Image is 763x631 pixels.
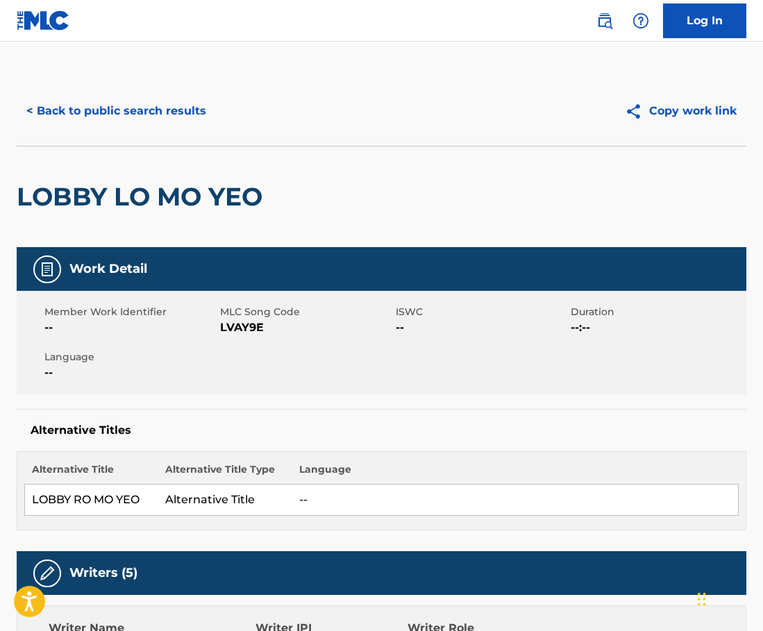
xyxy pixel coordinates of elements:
[627,7,655,35] div: Help
[44,319,217,336] span: --
[571,319,743,336] span: --:--
[694,564,763,631] iframe: Chat Widget
[69,261,147,277] h5: Work Detail
[17,181,269,212] h2: LOBBY LO MO YEO
[698,578,706,620] div: Drag
[44,350,217,364] span: Language
[596,12,613,29] img: search
[632,12,649,29] img: help
[571,305,743,319] span: Duration
[396,319,568,336] span: --
[25,462,159,485] th: Alternative Title
[292,485,739,516] td: --
[44,364,217,381] span: --
[39,565,56,582] img: Writers
[396,305,568,319] span: ISWC
[17,10,70,31] img: MLC Logo
[69,565,137,581] h5: Writers (5)
[220,319,392,336] span: LVAY9E
[663,3,746,38] a: Log In
[292,462,739,485] th: Language
[25,485,159,516] td: LOBBY RO MO YEO
[39,261,56,278] img: Work Detail
[17,94,216,128] button: < Back to public search results
[591,7,619,35] a: Public Search
[158,462,292,485] th: Alternative Title Type
[220,305,392,319] span: MLC Song Code
[31,423,732,437] h5: Alternative Titles
[615,94,746,128] button: Copy work link
[625,103,649,120] img: Copy work link
[44,305,217,319] span: Member Work Identifier
[158,485,292,516] td: Alternative Title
